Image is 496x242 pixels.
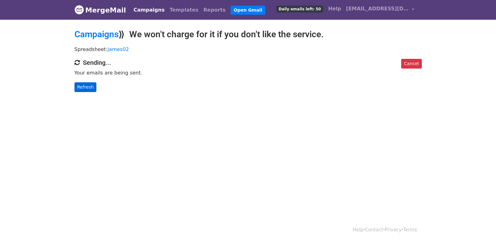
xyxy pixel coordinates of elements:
[74,29,119,39] a: Campaigns
[274,3,325,15] a: Daily emails left: 50
[74,29,422,40] h2: ⟫ We won't charge for it if you don't like the service.
[167,4,201,16] a: Templates
[74,59,422,66] h4: Sending...
[401,59,422,69] a: Cancel
[353,227,363,233] a: Help
[108,46,129,52] a: james02
[326,3,344,15] a: Help
[131,4,167,16] a: Campaigns
[74,5,84,14] img: MergeMail logo
[344,3,417,17] a: [EMAIL_ADDRESS][DOMAIN_NAME]
[74,3,126,17] a: MergeMail
[346,5,409,13] span: [EMAIL_ADDRESS][DOMAIN_NAME]
[365,227,383,233] a: Contact
[385,227,401,233] a: Privacy
[276,6,323,13] span: Daily emails left: 50
[74,70,422,76] p: Your emails are being sent.
[201,4,228,16] a: Reports
[231,6,265,15] a: Open Gmail
[74,82,97,92] a: Refresh
[74,46,422,53] p: Spreadsheet:
[403,227,417,233] a: Terms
